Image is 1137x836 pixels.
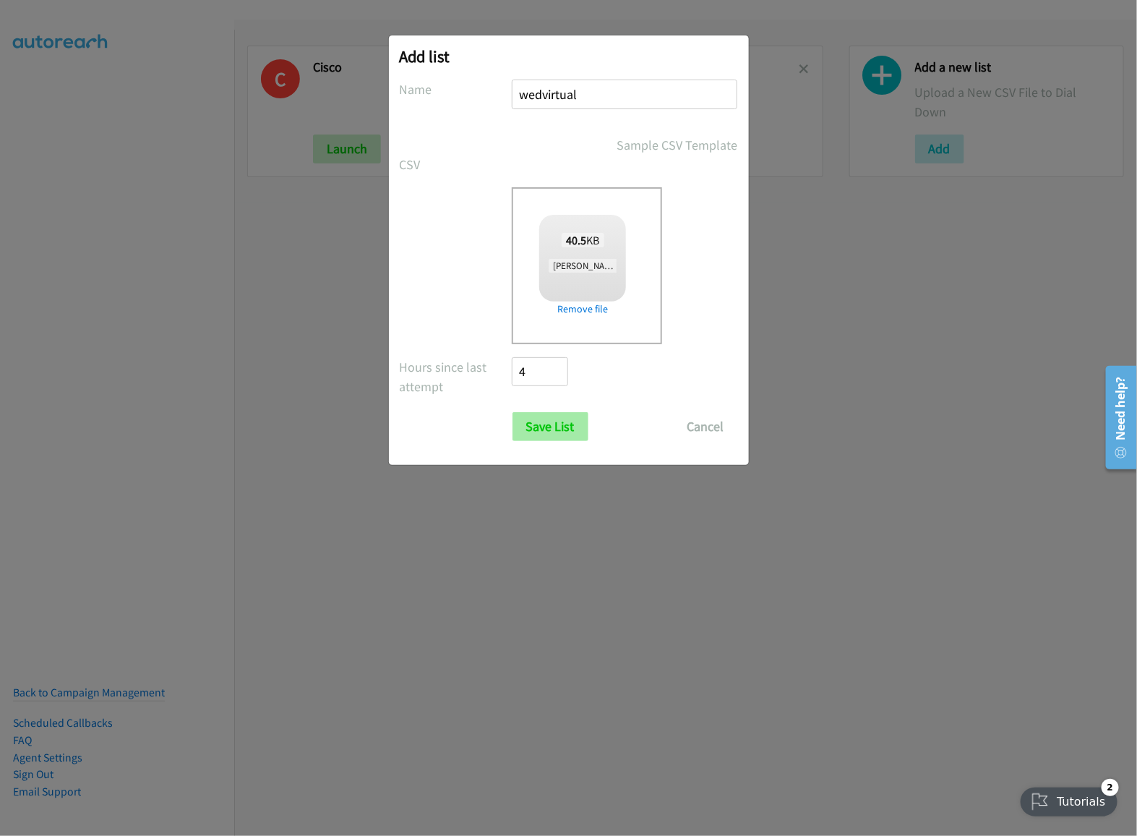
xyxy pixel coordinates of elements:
a: Remove file [539,302,626,317]
label: CSV [400,155,512,174]
iframe: Resource Center [1096,359,1137,477]
label: Hours since last attempt [400,357,512,396]
label: Name [400,80,512,99]
button: Cancel [674,412,738,441]
span: [PERSON_NAME] + Dell Virtual Forum 20th.csv [549,259,736,273]
input: Save List [512,412,588,441]
strong: 40.5 [566,233,586,247]
a: Sample CSV Template [617,135,738,155]
iframe: Checklist [1012,773,1126,825]
h2: Add list [400,46,738,67]
span: KB [562,233,604,247]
